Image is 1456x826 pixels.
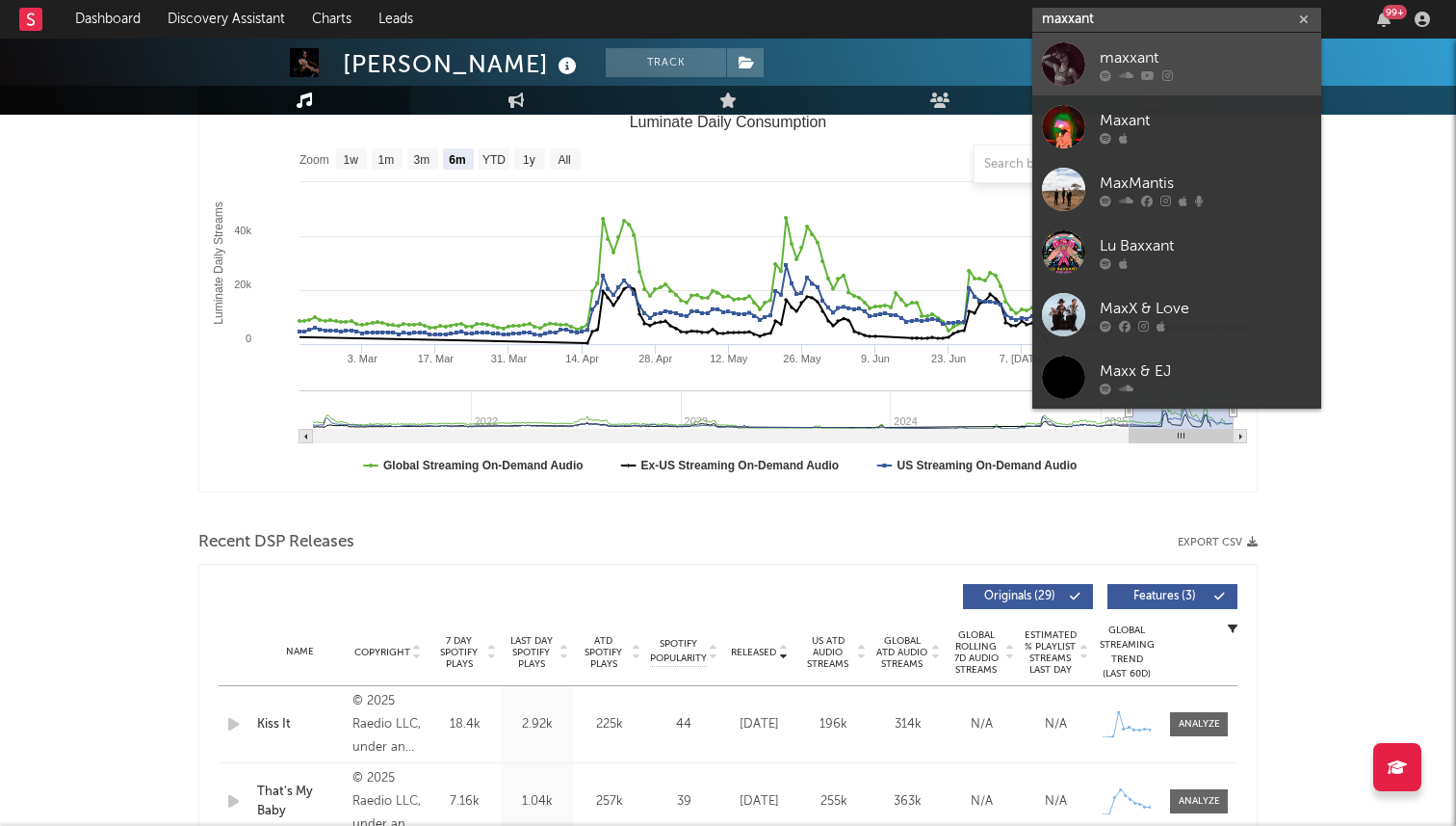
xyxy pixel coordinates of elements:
div: N/A [949,792,1014,812]
a: Maxx & EJ [1032,346,1321,409]
text: 14. Apr [565,353,599,364]
div: © 2025 Raedio LLC, under an exclusive license to Def Jam Recordings, a division of UMG Recordings... [352,690,424,759]
text: 28. Apr [638,353,672,364]
text: US Streaming On-Demand Audio [897,459,1077,472]
text: 31. Mar [491,353,528,364]
div: 39 [650,792,717,812]
svg: Luminate Daily Consumption [199,106,1257,492]
span: US ATD Audio Streams [801,635,854,670]
div: 1.04k [506,792,568,812]
div: maxxant [1100,46,1312,69]
button: Track [606,48,726,77]
div: Name [257,645,343,659]
span: Features ( 3 ) [1120,591,1209,602]
text: 0 [246,333,251,344]
text: Luminate Daily Consumption [630,114,827,130]
span: ATD Spotify Plays [578,635,629,670]
div: 255k [801,792,866,812]
button: Features(3) [1107,584,1237,609]
div: 257k [578,792,640,812]
span: 7 Day Spotify Plays [433,635,484,670]
a: MaxMantis [1032,158,1321,221]
span: Spotify Popularity [650,637,707,666]
text: 7. [DATE] [1000,353,1045,364]
text: Luminate Daily Streams [212,201,225,324]
input: Search by song name or URL [975,157,1178,173]
div: Lu Baxxant [1100,234,1312,257]
div: 314k [875,715,940,734]
text: 17. Mar [418,353,455,364]
div: [DATE] [727,792,792,812]
text: 20k [234,279,251,290]
text: 12. May [710,353,748,364]
a: maxxant [1032,33,1321,95]
span: Last Day Spotify Plays [506,635,557,670]
a: Kiss It [257,715,343,734]
div: N/A [1024,792,1088,812]
div: 2.92k [506,715,568,734]
span: Global ATD Audio Streams [875,635,928,670]
span: Global Rolling 7D Audio Streams [949,629,1002,676]
div: 7.16k [433,792,496,812]
div: 225k [578,715,640,734]
div: [PERSON_NAME] [343,48,582,80]
div: Maxx & EJ [1100,360,1312,383]
div: N/A [949,715,1014,734]
text: 26. May [783,353,821,364]
div: 196k [801,715,866,734]
div: 99 + [1383,5,1407,19]
span: Estimated % Playlist Streams Last Day [1024,629,1077,676]
text: 40k [234,225,251,236]
text: Global Streaming On-Demand Audio [383,459,584,472]
text: Ex-US Streaming On-Demand Audio [641,459,840,472]
div: Global Streaming Trend (Last 60D) [1098,624,1156,681]
span: Released [731,647,776,658]
text: 9. Jun [861,353,890,364]
a: Lu Baxxant [1032,221,1321,283]
input: Search for artists [1032,8,1321,32]
a: MaxX & Love [1032,283,1321,346]
div: [DATE] [727,715,792,734]
div: 18.4k [433,715,496,734]
span: Originals ( 29 ) [975,591,1064,602]
a: That's My Baby [257,783,343,820]
div: 44 [650,715,717,734]
text: 23. Jun [931,353,966,364]
div: N/A [1024,715,1088,734]
button: Originals(29) [963,584,1093,609]
div: MaxX & Love [1100,297,1312,320]
button: Export CSV [1178,537,1258,548]
a: Maxant [1032,95,1321,158]
span: Copyright [354,647,410,658]
text: 3. Mar [348,353,378,364]
div: MaxMantis [1100,172,1312,195]
div: 363k [875,792,940,812]
button: 99+ [1377,12,1391,27]
span: Recent DSP Releases [198,531,354,554]
div: Maxant [1100,109,1312,132]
